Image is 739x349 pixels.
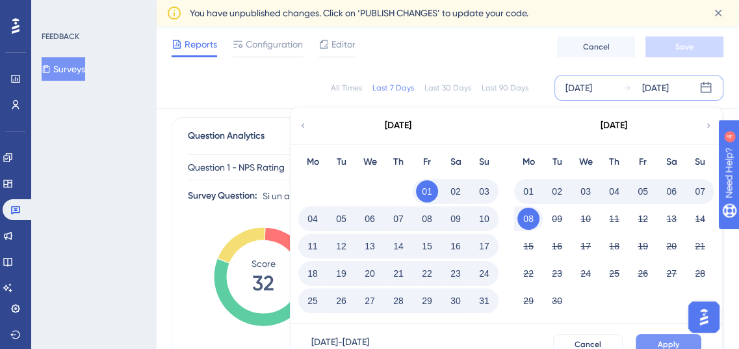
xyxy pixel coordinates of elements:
button: 01 [517,180,539,202]
button: 05 [632,180,654,202]
button: 03 [473,180,495,202]
button: 27 [359,290,381,312]
button: 29 [416,290,438,312]
button: 09 [445,208,467,230]
button: 04 [603,180,625,202]
div: Tu [543,154,571,170]
span: Question Analytics [188,128,265,144]
button: 18 [302,262,324,285]
div: [DATE] [385,118,411,133]
button: 24 [575,262,597,285]
button: 08 [416,208,438,230]
button: 17 [575,235,597,257]
button: 10 [575,208,597,230]
div: Tu [327,154,356,170]
div: Su [470,154,499,170]
button: Cancel [557,36,635,57]
div: [DATE] [642,80,669,96]
button: 02 [546,180,568,202]
button: 30 [546,290,568,312]
tspan: 32 [252,271,274,296]
div: [DATE] [565,80,592,96]
iframe: UserGuiding AI Assistant Launcher [684,298,723,337]
div: Fr [413,154,441,170]
button: 03 [575,180,597,202]
div: All Times [331,83,362,93]
button: Question 1 - NPS Rating [188,154,448,180]
button: 26 [632,262,654,285]
button: 06 [660,180,682,202]
button: 26 [330,290,352,312]
button: 19 [330,262,352,285]
button: 11 [302,235,324,257]
div: Sa [441,154,470,170]
button: 24 [473,262,495,285]
div: 4 [90,7,94,17]
button: 09 [546,208,568,230]
span: Save [675,42,694,52]
button: 14 [387,235,409,257]
div: Su [686,154,714,170]
button: 30 [445,290,467,312]
button: 13 [359,235,381,257]
span: Reports [185,36,217,52]
button: Surveys [42,57,85,81]
button: 14 [689,208,711,230]
div: Survey Question: [188,188,257,204]
button: 05 [330,208,352,230]
button: 10 [473,208,495,230]
span: Question 1 - NPS Rating [188,160,285,175]
button: 15 [416,235,438,257]
button: 07 [387,208,409,230]
button: 19 [632,235,654,257]
button: 25 [603,262,625,285]
button: 16 [445,235,467,257]
button: Save [645,36,723,57]
button: 13 [660,208,682,230]
button: 01 [416,180,438,202]
div: Mo [514,154,543,170]
span: Editor [331,36,356,52]
div: Mo [298,154,327,170]
span: You have unpublished changes. Click on ‘PUBLISH CHANGES’ to update your code. [190,5,528,21]
button: 15 [517,235,539,257]
button: 29 [517,290,539,312]
button: 21 [387,262,409,285]
button: 28 [387,290,409,312]
span: Need Help? [31,3,81,19]
div: Last 7 Days [372,83,414,93]
span: Configuration [246,36,303,52]
button: 21 [689,235,711,257]
button: 08 [517,208,539,230]
div: FEEDBACK [42,31,79,42]
button: 17 [473,235,495,257]
div: Sa [657,154,686,170]
div: Th [600,154,629,170]
div: [DATE] [601,118,627,133]
button: 18 [603,235,625,257]
button: 23 [546,262,568,285]
button: 28 [689,262,711,285]
span: Si un amigo te pregunta por [PERSON_NAME], ¿qué tan probable es que nos recomiendes? [263,188,636,204]
button: 11 [603,208,625,230]
button: 25 [302,290,324,312]
button: 06 [359,208,381,230]
span: Cancel [583,42,610,52]
button: 22 [416,262,438,285]
div: We [356,154,384,170]
div: Th [384,154,413,170]
button: 31 [473,290,495,312]
button: 22 [517,262,539,285]
button: 02 [445,180,467,202]
button: 12 [330,235,352,257]
button: 16 [546,235,568,257]
button: 12 [632,208,654,230]
button: 27 [660,262,682,285]
button: 23 [445,262,467,285]
button: 07 [689,180,711,202]
div: Last 90 Days [482,83,528,93]
div: Fr [629,154,657,170]
div: Last 30 Days [424,83,471,93]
